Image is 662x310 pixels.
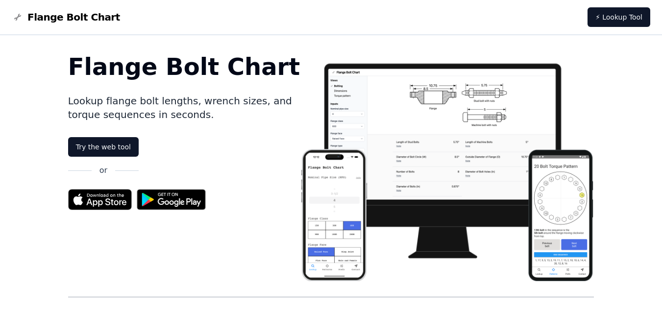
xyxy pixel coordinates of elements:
img: Flange bolt chart app screenshot [300,55,594,281]
h1: Flange Bolt Chart [68,55,300,78]
a: Try the web tool [68,137,139,157]
img: Get it on Google Play [132,184,211,215]
span: Flange Bolt Chart [27,10,120,24]
img: Flange Bolt Chart Logo [12,11,24,23]
img: App Store badge for the Flange Bolt Chart app [68,189,132,210]
a: Flange Bolt Chart LogoFlange Bolt Chart [12,10,120,24]
p: Lookup flange bolt lengths, wrench sizes, and torque sequences in seconds. [68,94,300,121]
p: or [99,165,107,176]
a: ⚡ Lookup Tool [588,7,650,27]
